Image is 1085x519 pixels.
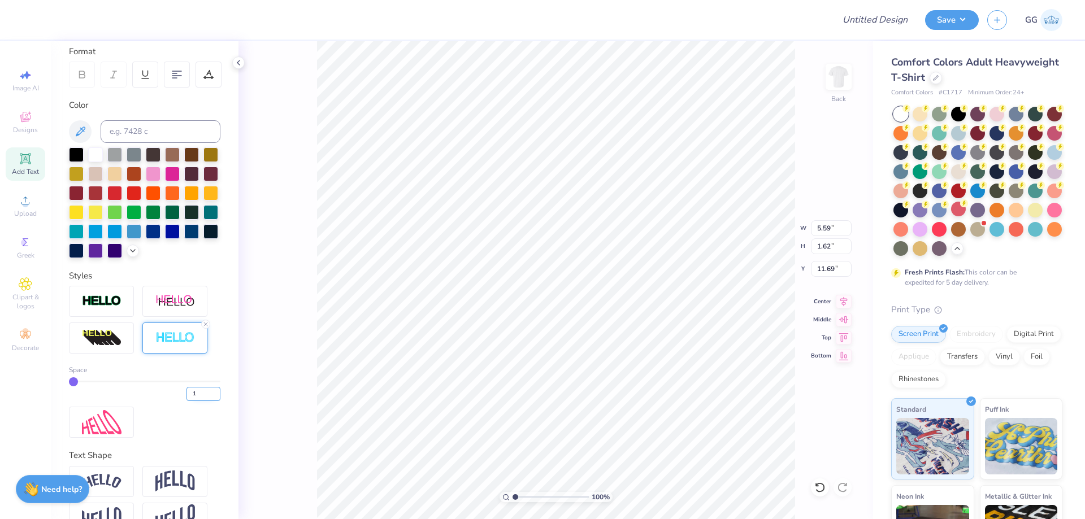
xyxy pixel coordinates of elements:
[811,316,831,324] span: Middle
[592,492,610,502] span: 100 %
[985,418,1058,474] img: Puff Ink
[155,470,195,492] img: Arch
[1025,14,1038,27] span: GG
[82,474,121,489] img: Arc
[968,88,1025,98] span: Minimum Order: 24 +
[834,8,917,31] input: Untitled Design
[891,348,936,365] div: Applique
[988,348,1020,365] div: Vinyl
[827,66,850,88] img: Back
[1006,326,1061,343] div: Digital Print
[891,326,946,343] div: Screen Print
[985,490,1052,502] span: Metallic & Glitter Ink
[82,410,121,434] img: Free Distort
[12,84,39,93] span: Image AI
[12,167,39,176] span: Add Text
[949,326,1003,343] div: Embroidery
[12,343,39,352] span: Decorate
[896,403,926,415] span: Standard
[69,269,220,282] div: Styles
[69,45,222,58] div: Format
[155,294,195,308] img: Shadow
[831,94,846,104] div: Back
[905,267,1044,287] div: This color can be expedited for 5 day delivery.
[891,88,933,98] span: Comfort Colors
[1040,9,1062,31] img: Gerson Garcia
[925,10,979,30] button: Save
[985,403,1009,415] span: Puff Ink
[811,298,831,306] span: Center
[82,329,121,347] img: 3d Illusion
[69,365,87,375] span: Space
[891,55,1059,84] span: Comfort Colors Adult Heavyweight T-Shirt
[69,99,220,112] div: Color
[905,268,965,277] strong: Fresh Prints Flash:
[155,332,195,344] img: Negative Space
[14,209,37,218] span: Upload
[940,348,985,365] div: Transfers
[6,293,45,311] span: Clipart & logos
[891,371,946,388] div: Rhinestones
[41,484,82,495] strong: Need help?
[939,88,962,98] span: # C1717
[811,352,831,360] span: Bottom
[69,449,220,462] div: Text Shape
[896,418,969,474] img: Standard
[1025,9,1062,31] a: GG
[891,303,1062,316] div: Print Type
[13,125,38,134] span: Designs
[17,251,34,260] span: Greek
[101,120,220,143] input: e.g. 7428 c
[811,334,831,342] span: Top
[1023,348,1050,365] div: Foil
[82,295,121,308] img: Stroke
[896,490,924,502] span: Neon Ink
